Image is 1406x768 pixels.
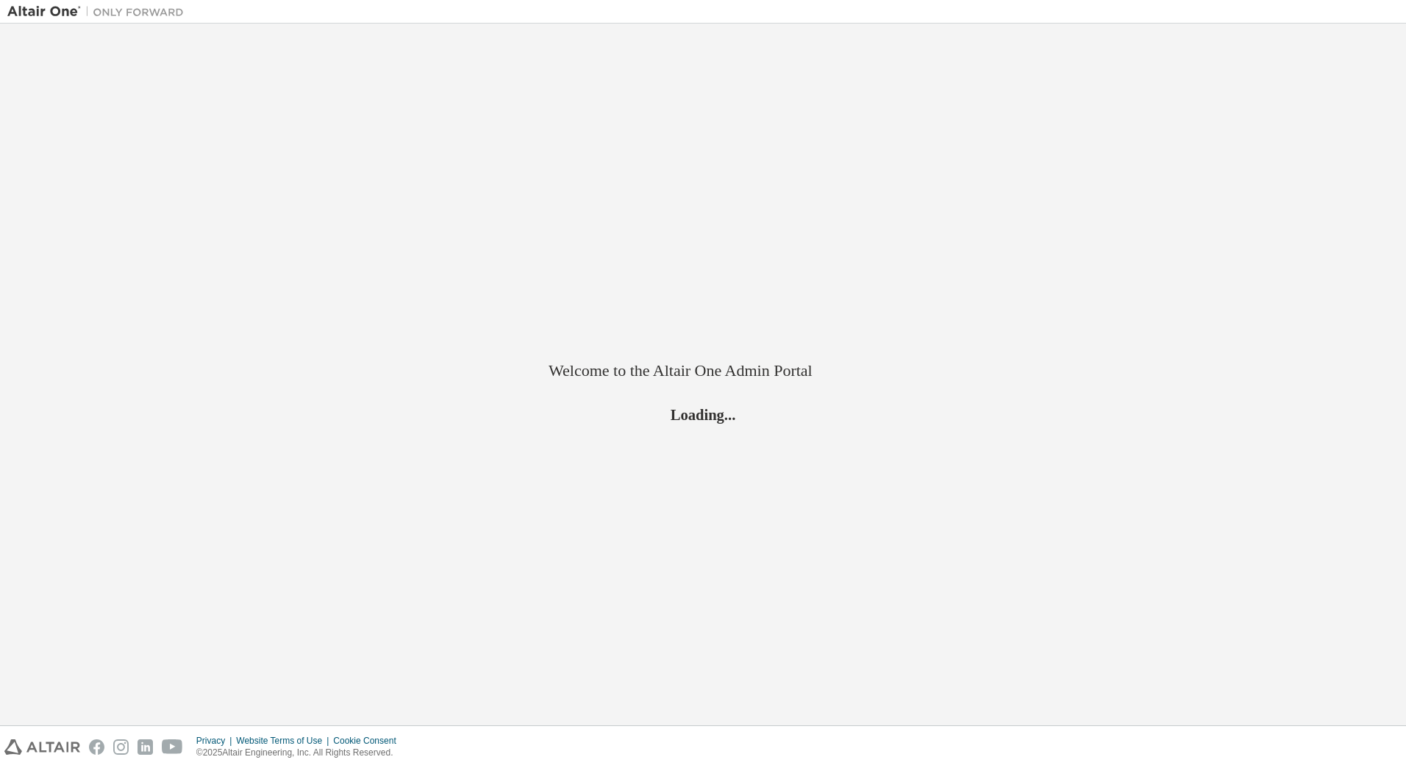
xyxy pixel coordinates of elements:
[549,405,857,424] h2: Loading...
[236,735,333,747] div: Website Terms of Use
[333,735,404,747] div: Cookie Consent
[196,735,236,747] div: Privacy
[549,360,857,381] h2: Welcome to the Altair One Admin Portal
[196,747,405,759] p: © 2025 Altair Engineering, Inc. All Rights Reserved.
[7,4,191,19] img: Altair One
[113,739,129,755] img: instagram.svg
[89,739,104,755] img: facebook.svg
[4,739,80,755] img: altair_logo.svg
[138,739,153,755] img: linkedin.svg
[162,739,183,755] img: youtube.svg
